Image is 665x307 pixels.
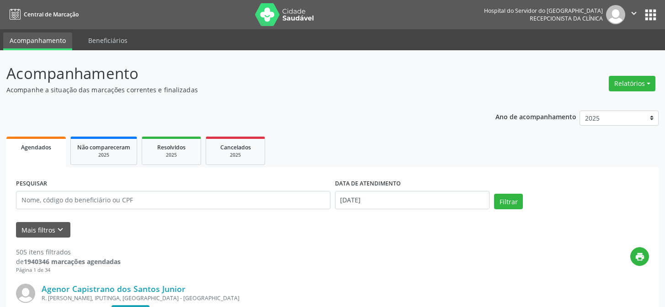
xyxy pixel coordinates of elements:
[24,257,121,266] strong: 1940346 marcações agendadas
[77,143,130,151] span: Não compareceram
[630,247,649,266] button: print
[21,143,51,151] span: Agendados
[335,191,490,209] input: Selecione um intervalo
[6,62,463,85] p: Acompanhamento
[77,152,130,159] div: 2025
[606,5,625,24] img: img
[6,85,463,95] p: Acompanhe a situação das marcações correntes e finalizadas
[335,177,401,191] label: DATA DE ATENDIMENTO
[16,284,35,303] img: img
[24,11,79,18] span: Central de Marcação
[82,32,134,48] a: Beneficiários
[16,247,121,257] div: 505 itens filtrados
[16,177,47,191] label: PESQUISAR
[530,15,603,22] span: Recepcionista da clínica
[495,111,576,122] p: Ano de acompanhamento
[6,7,79,22] a: Central de Marcação
[16,191,330,209] input: Nome, código do beneficiário ou CPF
[220,143,251,151] span: Cancelados
[149,152,194,159] div: 2025
[629,8,639,18] i: 
[643,7,659,23] button: apps
[213,152,258,159] div: 2025
[494,194,523,209] button: Filtrar
[16,266,121,274] div: Página 1 de 34
[635,252,645,262] i: print
[609,76,655,91] button: Relatórios
[42,284,186,294] a: Agenor Capistrano dos Santos Junior
[16,222,70,238] button: Mais filtroskeyboard_arrow_down
[3,32,72,50] a: Acompanhamento
[625,5,643,24] button: 
[484,7,603,15] div: Hospital do Servidor do [GEOGRAPHIC_DATA]
[42,294,512,302] div: R. [PERSON_NAME], IPUTINGA, [GEOGRAPHIC_DATA] - [GEOGRAPHIC_DATA]
[157,143,186,151] span: Resolvidos
[16,257,121,266] div: de
[55,225,65,235] i: keyboard_arrow_down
